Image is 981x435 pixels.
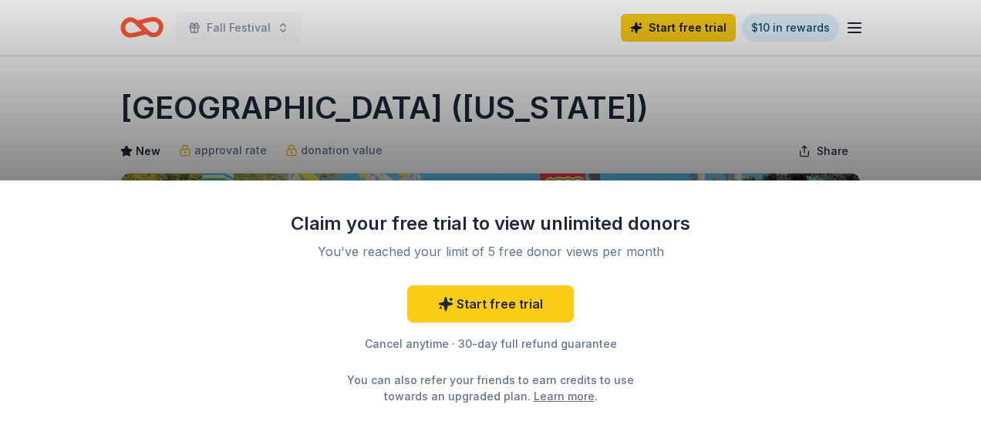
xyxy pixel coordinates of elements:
a: Start free trial [407,285,574,322]
div: You can also refer your friends to earn credits to use towards an upgraded plan. . [333,372,648,404]
div: Cancel anytime · 30-day full refund guarantee [290,335,691,353]
a: Learn more [534,388,595,404]
div: You've reached your limit of 5 free donor views per month [308,242,673,261]
div: Claim your free trial to view unlimited donors [290,211,691,236]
